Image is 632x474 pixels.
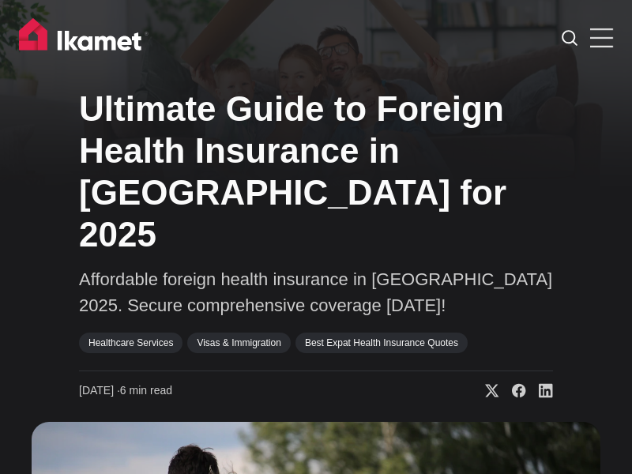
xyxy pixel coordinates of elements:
time: 6 min read [79,383,172,399]
a: Share on X [472,383,499,399]
a: Healthcare Services [79,333,182,353]
h1: Ultimate Guide to Foreign Health Insurance in [GEOGRAPHIC_DATA] for 2025 [79,88,553,255]
p: Affordable foreign health insurance in [GEOGRAPHIC_DATA] 2025. Secure comprehensive coverage [DATE]! [79,266,553,318]
img: Ikamet home [19,18,149,58]
span: [DATE] ∙ [79,384,120,397]
a: Best Expat Health Insurance Quotes [295,333,468,353]
a: Share on Facebook [499,383,526,399]
a: Visas & Immigration [187,333,290,353]
a: Share on Linkedin [526,383,553,399]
